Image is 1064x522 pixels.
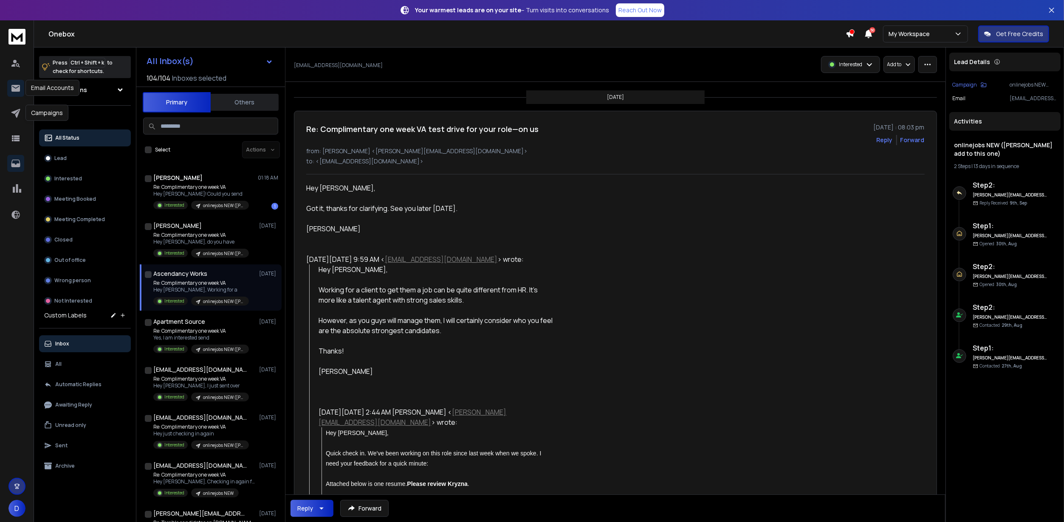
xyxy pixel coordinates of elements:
[607,94,624,101] p: [DATE]
[291,500,333,517] button: Reply
[153,174,203,182] h1: [PERSON_NAME]
[326,429,389,436] span: Hey [PERSON_NAME],
[887,61,902,68] p: Add to
[889,30,933,38] p: My Workspace
[980,363,1022,369] p: Contacted
[203,346,244,353] p: onlinejobs NEW ([PERSON_NAME] add to this one)
[164,298,184,304] p: Interested
[143,92,211,112] button: Primary
[153,430,249,437] p: Hey just checking in again
[54,175,82,182] p: Interested
[306,123,539,135] h1: Re: Complimentary one week VA test drive for your role—on us
[147,57,194,65] h1: All Inbox(s)
[153,382,249,389] p: Hey [PERSON_NAME], I just sent over
[973,302,1047,312] h6: Step 2 :
[259,366,278,373] p: [DATE]
[973,233,1047,239] h6: [PERSON_NAME][EMAIL_ADDRESS][DOMAIN_NAME]
[39,211,131,228] button: Meeting Completed
[973,343,1047,353] h6: Step 1 :
[147,73,170,83] span: 104 / 104
[839,61,863,68] p: Interested
[973,273,1047,280] h6: [PERSON_NAME][EMAIL_ADDRESS][DOMAIN_NAME]
[164,490,184,496] p: Interested
[259,318,278,325] p: [DATE]
[319,264,555,275] div: Hey [PERSON_NAME],
[55,401,92,408] p: Awaiting Reply
[259,414,278,421] p: [DATE]
[306,254,554,264] div: [DATE][DATE] 9:59 AM < > wrote:
[55,463,75,469] p: Archive
[954,58,991,66] p: Lead Details
[153,478,255,485] p: Hey [PERSON_NAME], Checking in again from
[153,413,247,422] h1: [EMAIL_ADDRESS][DOMAIN_NAME]
[153,280,249,286] p: Re: Complimentary one week VA
[172,73,226,83] h3: Inboxes selected
[153,286,249,293] p: Hey [PERSON_NAME], Working for a
[55,381,102,388] p: Automatic Replies
[996,281,1017,287] span: 30th, Aug
[55,361,62,368] p: All
[153,328,249,334] p: Re: Complimentary one week VA
[874,123,925,132] p: [DATE] : 08:03 pm
[69,58,105,67] span: Ctrl + Shift + k
[153,509,247,518] h1: [PERSON_NAME][EMAIL_ADDRESS][DOMAIN_NAME]
[153,191,249,197] p: Hey [PERSON_NAME]! Could you send
[39,396,131,413] button: Awaiting Reply
[869,27,875,33] span: 50
[973,314,1047,320] h6: [PERSON_NAME][EMAIL_ADDRESS][DOMAIN_NAME]
[164,442,184,448] p: Interested
[39,191,131,208] button: Meeting Booked
[973,261,1047,272] h6: Step 2 :
[54,196,96,202] p: Meeting Booked
[55,340,69,347] p: Inbox
[153,269,207,278] h1: Ascendancy Works
[153,317,205,326] h1: Apartment Source
[153,222,202,230] h1: [PERSON_NAME]
[319,407,555,427] div: [DATE][DATE] 2:44 AM [PERSON_NAME] < > wrote:
[973,355,1047,361] h6: [PERSON_NAME][EMAIL_ADDRESS][DOMAIN_NAME]
[153,334,249,341] p: Yes, I am interested send
[25,80,79,96] div: Email Accounts
[153,424,249,430] p: Re: Complimentary one week VA
[980,281,1017,288] p: Opened
[54,155,67,162] p: Lead
[258,174,278,181] p: 01:18 AM
[319,285,555,305] div: Working for a client to get them a job can be quite different from HR. It's more like a talent ag...
[407,480,467,487] strong: Please review Kryzna
[319,315,555,336] div: However, as you guys will manage them, I will certainly consider who you feel are the absolute st...
[326,480,469,487] span: Attached below is one resume. .
[326,450,543,467] span: Quick check in. We've been working on this role since last week when we spoke. I need your feedba...
[900,136,925,144] div: Forward
[306,147,925,155] p: from: [PERSON_NAME] <[PERSON_NAME][EMAIL_ADDRESS][DOMAIN_NAME]>
[54,216,105,223] p: Meeting Completed
[153,239,249,245] p: Hey [PERSON_NAME], do you have
[306,203,554,213] div: Got it, thanks for clarifying. See you later [DATE].
[980,322,1023,328] p: Contacted
[996,30,1043,38] p: Get Free Credits
[618,6,662,14] p: Reach Out Now
[1002,363,1022,369] span: 27th, Aug
[153,376,249,382] p: Re: Complimentary one week VA
[153,471,255,478] p: Re: Complimentary one week VA
[8,500,25,517] button: D
[153,232,249,239] p: Re: Complimentary one week VA
[954,163,1056,170] div: |
[259,270,278,277] p: [DATE]
[39,150,131,167] button: Lead
[203,394,244,401] p: onlinejobs NEW ([PERSON_NAME] add to this one)
[319,346,555,356] div: Thanks!
[39,437,131,454] button: Sent
[953,81,977,88] p: Campaign
[39,129,131,146] button: All Status
[39,335,131,352] button: Inbox
[259,462,278,469] p: [DATE]
[973,180,1047,190] h6: Step 2 :
[54,277,91,284] p: Wrong person
[203,442,244,449] p: onlinejobs NEW ([PERSON_NAME] add to this one)
[8,29,25,45] img: logo
[203,250,244,257] p: onlinejobs NEW ([PERSON_NAME] add to this one)
[53,59,113,76] p: Press to check for shortcuts.
[39,252,131,269] button: Out of office
[297,504,313,513] div: Reply
[164,202,184,208] p: Interested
